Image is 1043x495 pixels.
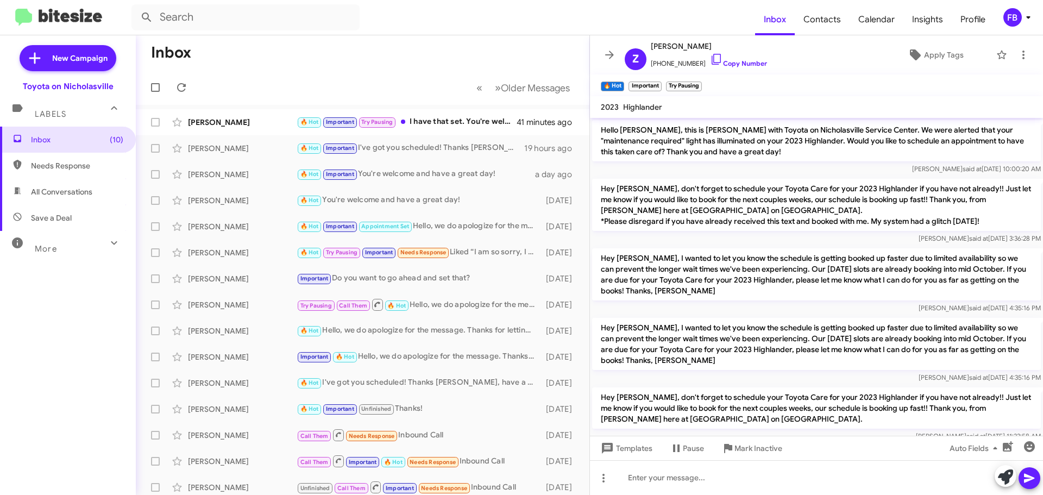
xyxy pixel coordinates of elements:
div: Hello, we do apologize for the message. Thanks for letting us know, we will update our records! H... [297,220,541,233]
div: 41 minutes ago [517,117,581,128]
span: [PERSON_NAME] [DATE] 3:36:28 PM [919,234,1041,242]
div: I have that set. You're welcome and have a great day! [297,116,517,128]
span: Inbox [31,134,123,145]
div: [PERSON_NAME] [188,404,297,415]
span: « [476,81,482,95]
div: [DATE] [541,299,581,310]
span: Important [326,171,354,178]
p: Hello [PERSON_NAME], this is [PERSON_NAME] with Toyota on Nicholasville Service Center. We were a... [592,120,1041,161]
span: Templates [599,438,652,458]
div: You're welcome and have a great day! [297,168,535,180]
a: Calendar [850,4,903,35]
span: Important [349,459,377,466]
button: Pause [661,438,713,458]
div: [PERSON_NAME] [188,352,297,362]
span: said at [969,234,988,242]
a: Insights [903,4,952,35]
span: [PHONE_NUMBER] [651,53,767,69]
a: Contacts [795,4,850,35]
span: Call Them [300,433,329,440]
span: 2023 [601,102,619,112]
span: Older Messages [501,82,570,94]
div: Hello, we do apologize for the message. Thanks for letting us know, we will update our records! H... [297,298,541,311]
span: Unfinished [361,405,391,412]
div: [PERSON_NAME] [188,430,297,441]
a: Profile [952,4,994,35]
span: Important [326,405,354,412]
span: Try Pausing [361,118,393,126]
div: [PERSON_NAME] [188,456,297,467]
span: Mark Inactive [734,438,782,458]
span: » [495,81,501,95]
span: 🔥 Hot [300,223,319,230]
div: [PERSON_NAME] [188,299,297,310]
button: FB [994,8,1031,27]
small: Try Pausing [666,82,702,91]
span: Important [365,249,393,256]
span: Important [300,275,329,282]
span: 🔥 Hot [300,405,319,412]
span: said at [969,373,988,381]
span: All Conversations [31,186,92,197]
div: [PERSON_NAME] [188,482,297,493]
span: 🔥 Hot [300,171,319,178]
span: [PERSON_NAME] [DATE] 10:00:20 AM [912,165,1041,173]
span: Important [386,485,414,492]
span: said at [963,165,982,173]
div: [DATE] [541,352,581,362]
div: [DATE] [541,247,581,258]
div: [PERSON_NAME] [188,325,297,336]
span: Important [300,353,329,360]
span: said at [966,432,985,440]
div: [PERSON_NAME] [188,247,297,258]
span: Needs Response [400,249,447,256]
span: Z [632,51,639,68]
input: Search [131,4,360,30]
span: Try Pausing [300,302,332,309]
p: Hey [PERSON_NAME], I wanted to let you know the schedule is getting booked up faster due to limit... [592,248,1041,300]
button: Previous [470,77,489,99]
p: Hey [PERSON_NAME], don't forget to schedule your Toyota Care for your 2023 Highlander if you have... [592,179,1041,231]
span: [PERSON_NAME] [DATE] 4:35:16 PM [919,373,1041,381]
span: Call Them [337,485,366,492]
div: [PERSON_NAME] [188,221,297,232]
div: [DATE] [541,195,581,206]
button: Mark Inactive [713,438,791,458]
span: Needs Response [31,160,123,171]
div: [DATE] [541,482,581,493]
nav: Page navigation example [470,77,576,99]
span: Inbox [755,4,795,35]
button: Next [488,77,576,99]
span: Try Pausing [326,249,357,256]
span: 🔥 Hot [336,353,354,360]
p: Hey [PERSON_NAME], don't forget to schedule your Toyota Care for your 2023 Highlander if you have... [592,387,1041,429]
span: Call Them [339,302,367,309]
span: 🔥 Hot [300,379,319,386]
small: 🔥 Hot [601,82,624,91]
span: Important [326,145,354,152]
span: More [35,244,57,254]
button: Templates [590,438,661,458]
div: Inbound Call [297,480,541,494]
span: Unfinished [300,485,330,492]
div: [DATE] [541,221,581,232]
span: Needs Response [421,485,467,492]
span: Auto Fields [950,438,1002,458]
span: Needs Response [349,433,395,440]
div: Hello, we do apologize for the message. Thanks for letting us know, we will update our records! H... [297,324,541,337]
span: 🔥 Hot [387,302,406,309]
h1: Inbox [151,44,191,61]
span: Save a Deal [31,212,72,223]
div: [PERSON_NAME] [188,143,297,154]
div: 19 hours ago [524,143,581,154]
span: Labels [35,109,66,119]
div: [DATE] [541,378,581,389]
div: a day ago [535,169,581,180]
span: 🔥 Hot [300,249,319,256]
div: [PERSON_NAME] [188,378,297,389]
div: Hello, we do apologize for the message. Thanks for letting us know, we will update our records! H... [297,350,541,363]
span: said at [969,304,988,312]
span: [PERSON_NAME] [DATE] 11:22:58 AM [916,432,1041,440]
div: Liked “I am so sorry, I didn't not realize you were on my list. I will update our records!” [297,246,541,259]
div: Thanks! [297,403,541,415]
